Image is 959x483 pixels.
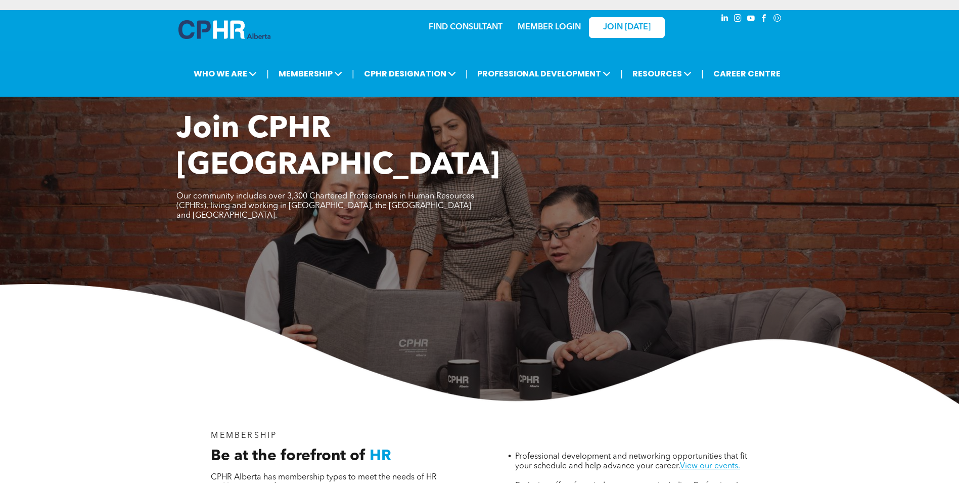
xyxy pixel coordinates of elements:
span: Professional development and networking opportunities that fit your schedule and help advance you... [515,453,747,470]
span: Join CPHR [GEOGRAPHIC_DATA] [176,114,500,181]
span: CPHR DESIGNATION [361,64,459,83]
a: youtube [746,13,757,26]
span: HR [370,449,391,464]
li: | [352,63,354,84]
span: RESOURCES [629,64,695,83]
a: linkedin [719,13,730,26]
img: A blue and white logo for cp alberta [178,20,270,39]
li: | [466,63,468,84]
a: FIND CONSULTANT [429,23,503,31]
span: MEMBERSHIP [276,64,345,83]
span: Our community includes over 3,300 Chartered Professionals in Human Resources (CPHRs), living and ... [176,192,474,220]
li: | [701,63,704,84]
a: JOIN [DATE] [589,17,665,38]
span: Be at the forefront of [211,449,366,464]
li: | [266,63,269,84]
a: facebook [759,13,770,26]
li: | [620,63,623,84]
a: Social network [772,13,783,26]
span: MEMBERSHIP [211,432,277,440]
a: MEMBER LOGIN [518,23,581,31]
span: PROFESSIONAL DEVELOPMENT [474,64,614,83]
a: instagram [733,13,744,26]
span: JOIN [DATE] [603,23,651,32]
a: View our events. [680,462,740,470]
span: WHO WE ARE [191,64,260,83]
a: CAREER CENTRE [710,64,784,83]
